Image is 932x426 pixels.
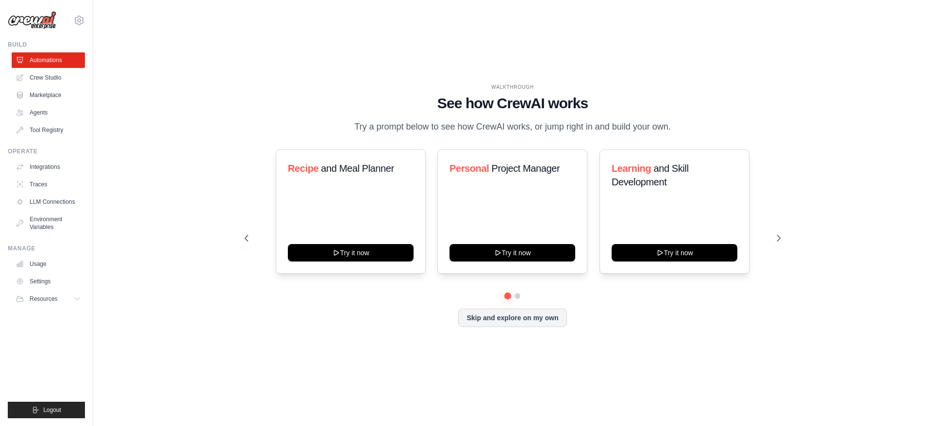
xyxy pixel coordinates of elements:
div: WALKTHROUGH [245,83,781,91]
a: Automations [12,52,85,68]
a: Settings [12,274,85,289]
a: Crew Studio [12,70,85,85]
span: Resources [30,295,57,303]
h1: See how CrewAI works [245,95,781,112]
a: Marketplace [12,87,85,103]
a: Integrations [12,159,85,175]
a: LLM Connections [12,194,85,210]
span: Learning [612,163,651,174]
div: Operate [8,147,85,155]
a: Usage [12,256,85,272]
span: and Skill Development [612,163,688,187]
span: Project Manager [492,163,560,174]
span: Recipe [288,163,318,174]
a: Tool Registry [12,122,85,138]
span: Logout [43,406,61,414]
button: Logout [8,402,85,418]
button: Try it now [288,244,414,262]
a: Agents [12,105,85,120]
span: and Meal Planner [321,163,394,174]
a: Traces [12,177,85,192]
button: Resources [12,291,85,307]
img: Logo [8,11,56,30]
div: Manage [8,245,85,252]
a: Environment Variables [12,212,85,235]
button: Skip and explore on my own [458,309,566,327]
p: Try a prompt below to see how CrewAI works, or jump right in and build your own. [349,120,676,134]
div: Build [8,41,85,49]
button: Try it now [449,244,575,262]
button: Try it now [612,244,737,262]
span: Personal [449,163,489,174]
